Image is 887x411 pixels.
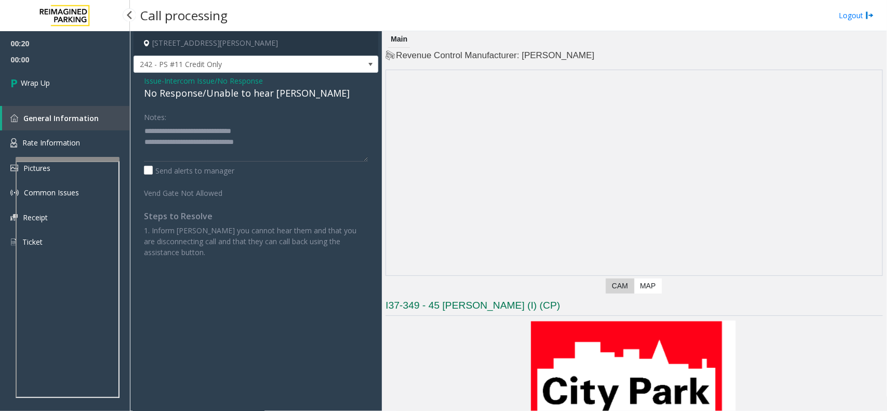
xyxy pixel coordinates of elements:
span: Wrap Up [21,77,50,88]
a: General Information [2,106,130,130]
h3: I37-349 - 45 [PERSON_NAME] (I) (CP) [386,299,883,316]
img: 'icon' [10,214,18,221]
img: 'icon' [10,114,18,122]
p: 1. Inform [PERSON_NAME] you cannot hear them and that you are disconnecting call and that they ca... [144,225,368,258]
img: logout [866,10,874,21]
label: Map [634,279,662,294]
img: 'icon' [10,165,18,171]
img: 'icon' [10,189,19,197]
label: Send alerts to manager [144,165,234,176]
label: CAM [606,279,634,294]
span: Intercom Issue/No Response [164,75,263,86]
img: 'icon' [10,138,17,148]
h4: [STREET_ADDRESS][PERSON_NAME] [134,31,378,56]
label: Vend Gate Not Allowed [141,184,237,198]
div: Main [388,31,410,48]
span: General Information [23,113,99,123]
h3: Call processing [135,3,233,28]
span: Issue [144,75,162,86]
h4: Steps to Resolve [144,211,368,221]
h4: Revenue Control Manufacturer: [PERSON_NAME] [386,49,883,62]
span: Rate Information [22,138,80,148]
label: Notes: [144,108,166,123]
span: - [162,76,263,86]
div: No Response/Unable to hear [PERSON_NAME] [144,86,368,100]
img: 'icon' [10,237,17,247]
span: 242 - PS #11 Credit Only [134,56,329,73]
a: Logout [839,10,874,21]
